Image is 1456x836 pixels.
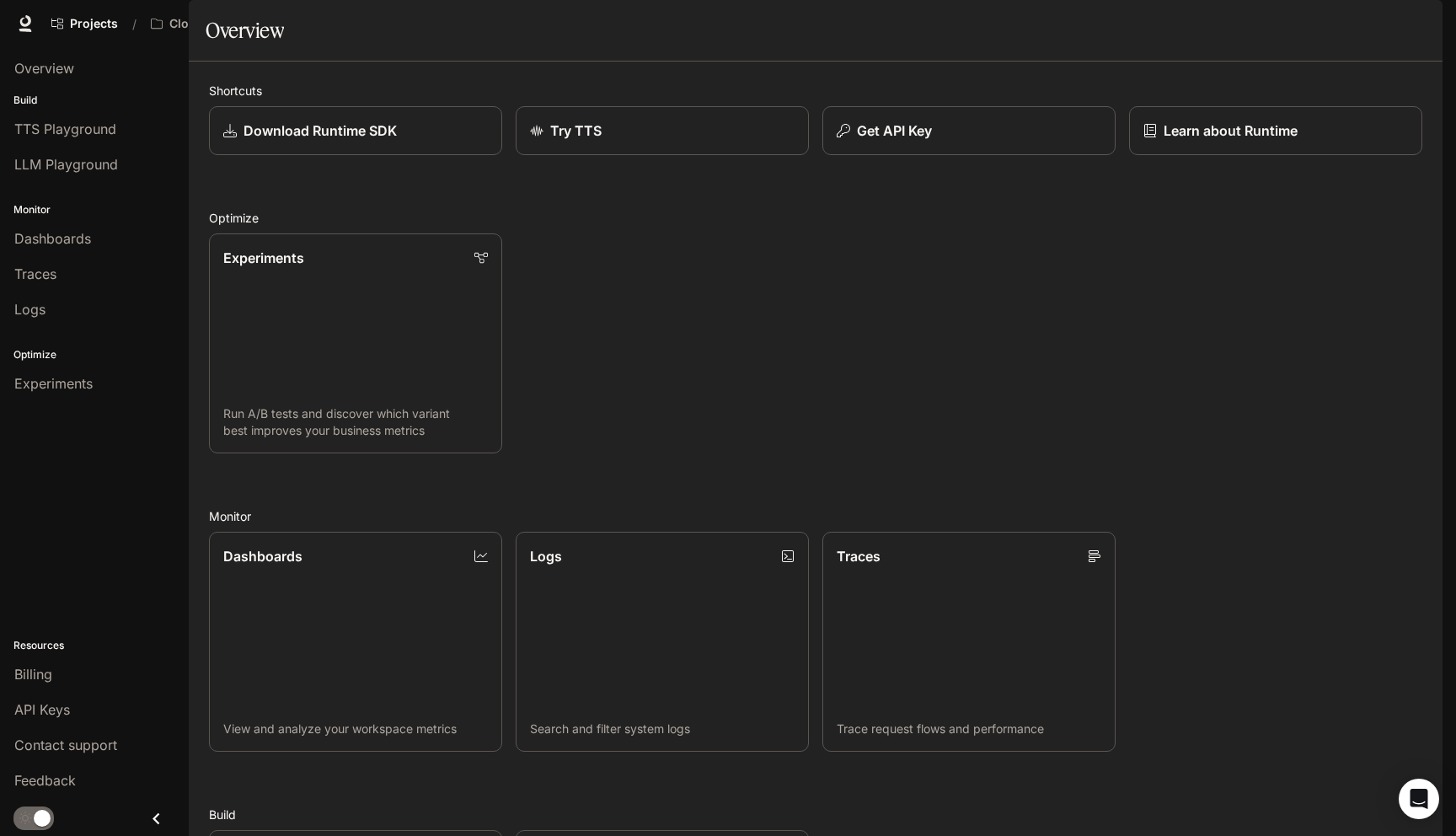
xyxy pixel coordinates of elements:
[223,721,488,737] p: View and analyze your workspace metrics
[837,546,881,566] p: Traces
[1129,106,1422,155] a: Learn about Runtime
[530,721,795,737] p: Search and filter system logs
[244,121,397,141] p: Download Runtime SDK
[822,106,1116,155] button: Get API Key
[209,209,1422,227] h2: Optimize
[1164,121,1298,141] p: Learn about Runtime
[209,233,502,453] a: ExperimentsRun A/B tests and discover which variant best improves your business metrics
[516,532,809,752] a: LogsSearch and filter system logs
[209,106,502,155] a: Download Runtime SDK
[857,121,932,141] p: Get API Key
[223,248,304,268] p: Experiments
[206,13,284,47] h1: Overview
[70,17,118,31] span: Projects
[143,7,290,40] button: All workspaces
[550,121,602,141] p: Try TTS
[126,15,143,33] div: /
[209,532,502,752] a: DashboardsView and analyze your workspace metrics
[209,507,1422,525] h2: Monitor
[223,546,302,566] p: Dashboards
[516,106,809,155] a: Try TTS
[530,546,562,566] p: Logs
[1399,779,1439,819] div: Open Intercom Messenger
[44,7,126,40] a: Go to projects
[822,532,1116,752] a: TracesTrace request flows and performance
[209,806,1422,823] h2: Build
[209,82,1422,99] h2: Shortcuts
[223,405,488,439] p: Run A/B tests and discover which variant best improves your business metrics
[837,721,1101,737] p: Trace request flows and performance
[169,17,264,31] p: Clone Voice Tests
